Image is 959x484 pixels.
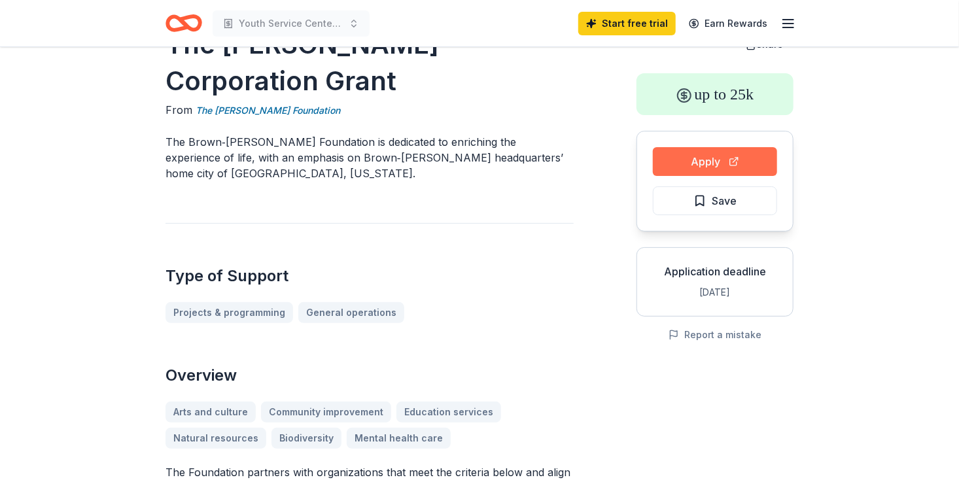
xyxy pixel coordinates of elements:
h2: Type of Support [166,266,574,286]
a: Earn Rewards [681,12,775,35]
div: Application deadline [648,264,782,279]
button: Report a mistake [669,327,761,343]
button: Youth Service Center School Supplies [213,10,370,37]
span: Save [712,192,737,209]
div: [DATE] [648,285,782,300]
h2: Overview [166,365,574,386]
h1: The [PERSON_NAME] Corporation Grant [166,26,574,99]
div: From [166,102,574,118]
button: Apply [653,147,777,176]
a: Home [166,8,202,39]
div: up to 25k [636,73,793,115]
a: Start free trial [578,12,676,35]
button: Save [653,186,777,215]
a: The [PERSON_NAME] Foundation [196,103,340,118]
p: The Brown‑[PERSON_NAME] Foundation is dedicated to enriching the experience of life, with an emph... [166,134,574,181]
a: Projects & programming [166,302,293,323]
span: Youth Service Center School Supplies [239,16,343,31]
a: General operations [298,302,404,323]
